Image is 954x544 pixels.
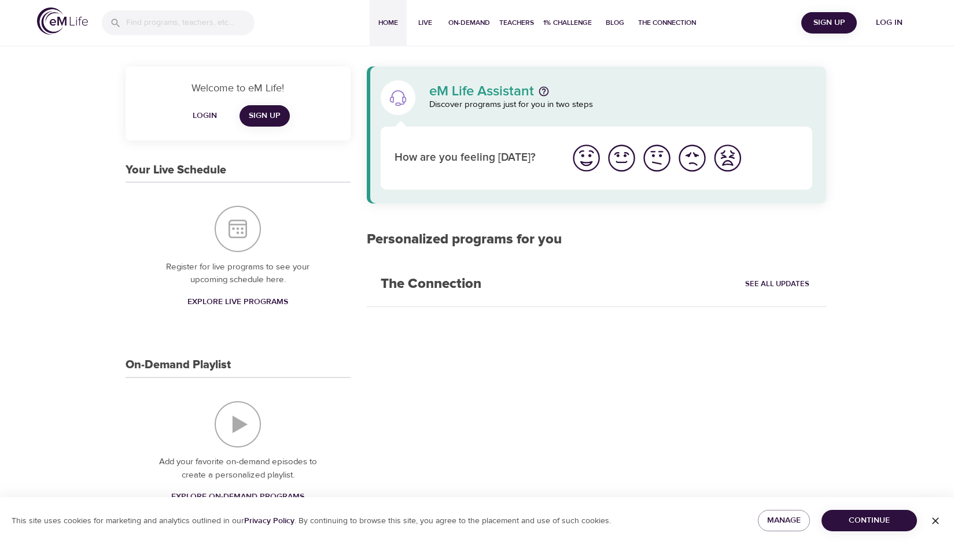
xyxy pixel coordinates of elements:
[806,16,852,30] span: Sign Up
[367,262,495,306] h2: The Connection
[183,291,293,313] a: Explore Live Programs
[499,17,534,29] span: Teachers
[543,17,592,29] span: 1% Challenge
[569,140,604,176] button: I'm feeling great
[675,140,710,176] button: I'm feeling bad
[249,109,281,123] span: Sign Up
[411,17,439,29] span: Live
[126,10,255,35] input: Find programs, teachers, etc...
[604,140,639,176] button: I'm feeling good
[126,164,226,177] h3: Your Live Schedule
[861,12,917,34] button: Log in
[638,17,696,29] span: The Connection
[758,510,809,531] button: Manage
[866,16,912,30] span: Log in
[139,80,337,96] p: Welcome to eM Life!
[191,109,219,123] span: Login
[167,486,309,508] a: Explore On-Demand Programs
[712,142,743,174] img: worst
[215,206,261,252] img: Your Live Schedule
[601,17,629,29] span: Blog
[149,261,327,287] p: Register for live programs to see your upcoming schedule here.
[767,513,800,528] span: Manage
[448,17,490,29] span: On-Demand
[374,17,402,29] span: Home
[641,142,673,174] img: ok
[186,105,223,127] button: Login
[395,150,555,166] p: How are you feeling [DATE]?
[149,456,327,482] p: Add your favorite on-demand episodes to create a personalized playlist.
[367,231,827,248] h2: Personalized programs for you
[831,513,908,528] span: Continue
[639,140,675,176] button: I'm feeling ok
[429,84,534,98] p: eM Life Assistant
[126,358,231,372] h3: On-Demand Playlist
[606,142,638,174] img: good
[429,98,813,112] p: Discover programs just for you in two steps
[676,142,708,174] img: bad
[710,140,745,176] button: I'm feeling worst
[187,295,288,309] span: Explore Live Programs
[389,88,407,107] img: eM Life Assistant
[801,12,857,34] button: Sign Up
[745,277,809,291] span: See All Updates
[822,510,917,531] button: Continue
[570,142,602,174] img: great
[742,275,812,293] a: See All Updates
[171,490,304,504] span: Explore On-Demand Programs
[37,8,88,35] img: logo
[240,105,290,127] a: Sign Up
[244,516,294,526] a: Privacy Policy
[215,401,261,447] img: On-Demand Playlist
